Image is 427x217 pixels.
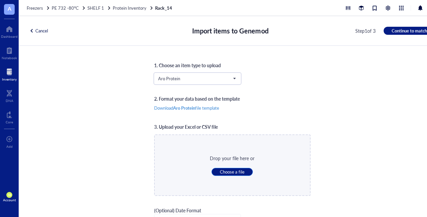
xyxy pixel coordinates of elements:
div: Account [3,198,16,202]
span: Continue to match [392,28,427,34]
b: Aro Protein [173,105,195,111]
span: Aro Protein [158,76,236,82]
a: Inventory [2,67,17,81]
a: DNA [6,88,13,103]
div: Dashboard [1,34,18,38]
div: Core [6,120,13,124]
span: GB [8,194,11,197]
div: DNA [6,99,13,103]
a: Notebook [2,45,17,60]
span: Freezers [27,5,43,11]
a: Rack_14 [155,5,173,11]
a: Freezers [27,5,50,11]
button: Choose a file [211,168,253,176]
span: Download file template [154,105,219,111]
div: Add [6,144,13,148]
div: 2. Format your data based on the template [154,95,311,102]
div: 1. Choose an item type to upload [154,62,311,69]
button: DownloadAro Proteinfile template [153,105,221,111]
span: SHELF 1 [87,5,104,11]
div: Import items to Genemod [192,25,269,36]
div: Step 1 of 3 [355,27,376,34]
a: SHELF 1Protein Inventory [87,5,154,11]
span: PE 732 -80°C [52,5,79,11]
div: Drop your file here or [210,154,255,162]
span: Protein Inventory [113,5,146,11]
div: Cancel [29,28,48,34]
div: (Optional) Date Format [154,207,241,214]
a: PE 732 -80°C [52,5,86,11]
div: Inventory [2,77,17,81]
a: Core [6,109,13,124]
div: 3. Upload your Excel or CSV file [154,123,311,130]
span: A [8,4,11,13]
a: Dashboard [1,24,18,38]
span: Choose a file [220,169,244,175]
div: Notebook [2,56,17,60]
